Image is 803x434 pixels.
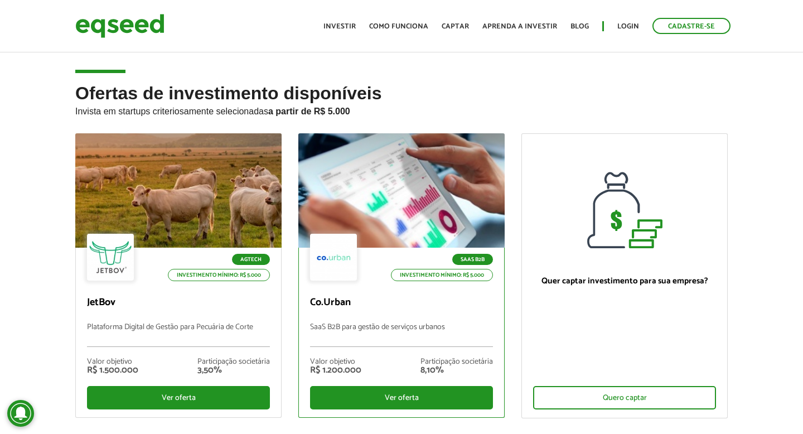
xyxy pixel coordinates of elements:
[232,254,270,265] p: Agtech
[87,366,138,375] div: R$ 1.500.000
[168,269,270,281] p: Investimento mínimo: R$ 5.000
[298,133,505,418] a: SaaS B2B Investimento mínimo: R$ 5.000 Co.Urban SaaS B2B para gestão de serviços urbanos Valor ob...
[369,23,428,30] a: Como funciona
[310,323,493,347] p: SaaS B2B para gestão de serviços urbanos
[75,133,282,418] a: Agtech Investimento mínimo: R$ 5.000 JetBov Plataforma Digital de Gestão para Pecuária de Corte V...
[521,133,728,418] a: Quer captar investimento para sua empresa? Quero captar
[310,297,493,309] p: Co.Urban
[310,366,361,375] div: R$ 1.200.000
[442,23,469,30] a: Captar
[391,269,493,281] p: Investimento mínimo: R$ 5.000
[310,358,361,366] div: Valor objetivo
[197,358,270,366] div: Participação societária
[420,358,493,366] div: Participação societária
[87,323,270,347] p: Plataforma Digital de Gestão para Pecuária de Corte
[652,18,731,34] a: Cadastre-se
[197,366,270,375] div: 3,50%
[533,276,716,286] p: Quer captar investimento para sua empresa?
[533,386,716,409] div: Quero captar
[87,386,270,409] div: Ver oferta
[570,23,589,30] a: Blog
[310,386,493,409] div: Ver oferta
[87,358,138,366] div: Valor objetivo
[268,107,350,116] strong: a partir de R$ 5.000
[323,23,356,30] a: Investir
[75,84,728,133] h2: Ofertas de investimento disponíveis
[617,23,639,30] a: Login
[420,366,493,375] div: 8,10%
[75,103,728,117] p: Invista em startups criteriosamente selecionadas
[452,254,493,265] p: SaaS B2B
[75,11,165,41] img: EqSeed
[482,23,557,30] a: Aprenda a investir
[87,297,270,309] p: JetBov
